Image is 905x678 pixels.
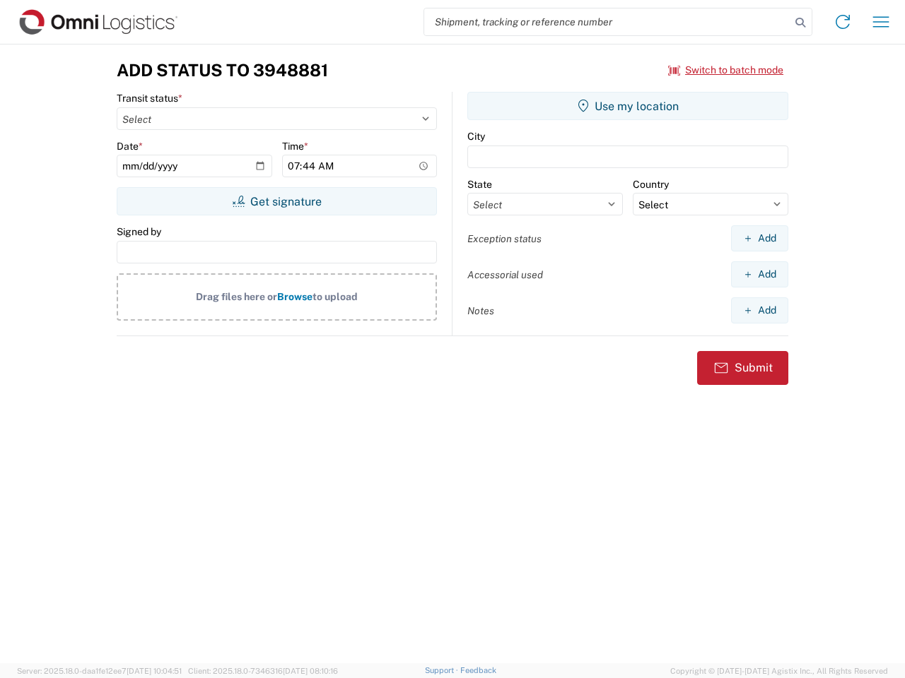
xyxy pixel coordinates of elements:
[117,60,328,81] h3: Add Status to 3948881
[117,225,161,238] label: Signed by
[467,268,543,281] label: Accessorial used
[467,92,788,120] button: Use my location
[425,666,460,674] a: Support
[697,351,788,385] button: Submit
[196,291,277,302] span: Drag files here or
[17,667,182,675] span: Server: 2025.18.0-daa1fe12ee7
[731,297,788,323] button: Add
[467,232,542,245] label: Exception status
[277,291,313,302] span: Browse
[424,8,790,35] input: Shipment, tracking or reference number
[117,92,182,105] label: Transit status
[731,261,788,287] button: Add
[283,667,338,675] span: [DATE] 08:10:16
[633,178,669,191] label: Country
[282,140,308,153] label: Time
[117,140,143,153] label: Date
[313,291,358,302] span: to upload
[670,665,888,677] span: Copyright © [DATE]-[DATE] Agistix Inc., All Rights Reserved
[460,666,496,674] a: Feedback
[467,130,485,143] label: City
[731,225,788,251] button: Add
[117,187,437,215] button: Get signature
[188,667,338,675] span: Client: 2025.18.0-7346316
[668,59,783,82] button: Switch to batch mode
[467,178,492,191] label: State
[467,304,494,317] label: Notes
[127,667,182,675] span: [DATE] 10:04:51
